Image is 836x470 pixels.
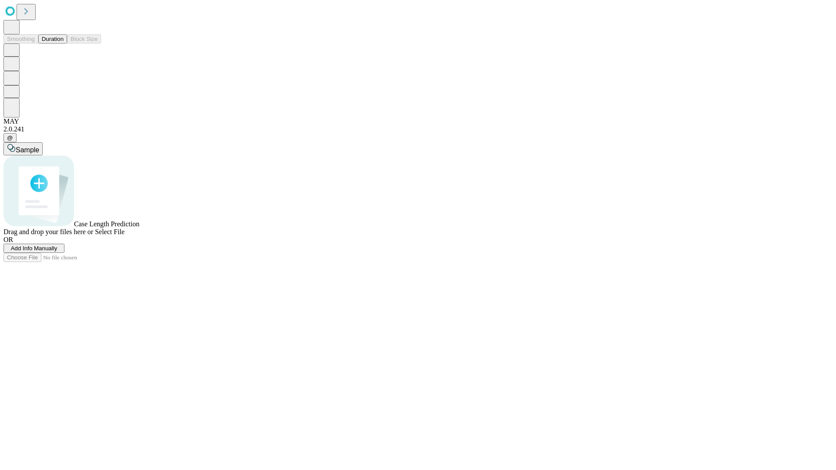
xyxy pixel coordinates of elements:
[3,142,43,155] button: Sample
[3,133,17,142] button: @
[7,134,13,141] span: @
[3,34,38,44] button: Smoothing
[95,228,125,235] span: Select File
[3,125,833,133] div: 2.0.241
[3,117,833,125] div: MAY
[38,34,67,44] button: Duration
[11,245,57,252] span: Add Info Manually
[16,146,39,154] span: Sample
[3,244,64,253] button: Add Info Manually
[3,228,93,235] span: Drag and drop your files here or
[67,34,101,44] button: Block Size
[3,236,13,243] span: OR
[74,220,139,228] span: Case Length Prediction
